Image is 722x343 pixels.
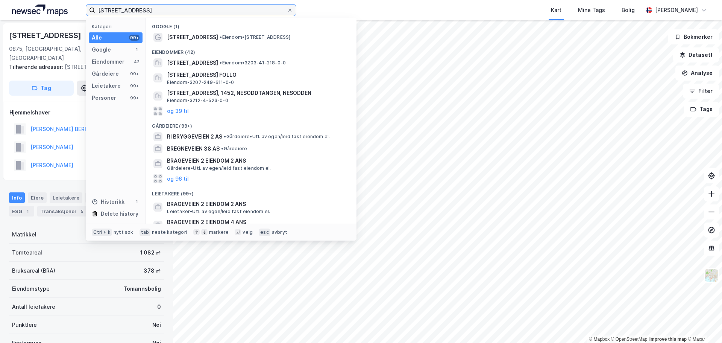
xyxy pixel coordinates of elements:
[167,70,347,79] span: [STREET_ADDRESS] FOLLO
[167,107,189,116] button: og 39 til
[101,209,138,218] div: Delete history
[167,165,271,171] span: Gårdeiere • Utl. av egen/leid fast eiendom el.
[28,192,47,203] div: Eiere
[123,284,161,293] div: Tomannsbolig
[668,29,719,44] button: Bokmerker
[129,83,140,89] div: 99+
[167,79,234,85] span: Eiendom • 3207-249-611-0-0
[209,229,229,235] div: markere
[673,47,719,63] button: Datasett
[9,192,25,203] div: Info
[133,47,140,53] div: 1
[114,229,133,235] div: nytt søk
[50,192,82,203] div: Leietakere
[146,117,356,131] div: Gårdeiere (99+)
[152,320,161,329] div: Nei
[259,229,270,236] div: esc
[167,58,218,67] span: [STREET_ADDRESS]
[78,207,86,215] div: 5
[167,200,347,209] span: BRAGEVEIEN 2 EIENDOM 2 ANS
[92,229,112,236] div: Ctrl + k
[224,134,226,139] span: •
[224,134,330,140] span: Gårdeiere • Utl. av egen/leid fast eiendom el.
[9,29,83,41] div: [STREET_ADDRESS]
[140,229,151,236] div: tab
[12,266,55,275] div: Bruksareal (BRA)
[551,6,561,15] div: Kart
[220,34,222,40] span: •
[92,93,116,102] div: Personer
[589,337,610,342] a: Mapbox
[92,197,124,206] div: Historikk
[12,248,42,257] div: Tomteareal
[221,146,223,151] span: •
[221,146,247,152] span: Gårdeiere
[9,64,65,70] span: Tilhørende adresser:
[92,33,102,42] div: Alle
[167,218,347,227] span: BRAGEVEIEN 2 EIENDOM 4 ANS
[146,18,356,31] div: Google (1)
[92,81,121,90] div: Leietakere
[133,199,140,205] div: 1
[220,34,290,40] span: Eiendom • [STREET_ADDRESS]
[167,88,347,98] span: [STREET_ADDRESS], 1452, NESODDTANGEN, NESODDEN
[140,248,161,257] div: 1 082 ㎡
[92,24,143,29] div: Kategori
[675,66,719,81] button: Analyse
[684,307,722,343] div: Kontrollprogram for chat
[655,6,698,15] div: [PERSON_NAME]
[167,132,222,141] span: RI BRYGGEVEIEN 2 AS
[85,192,114,203] div: Datasett
[683,84,719,99] button: Filter
[167,144,220,153] span: BREGNEVEIEN 38 AS
[12,230,36,239] div: Matrikkel
[684,307,722,343] iframe: Chat Widget
[146,185,356,198] div: Leietakere (99+)
[220,60,286,66] span: Eiendom • 3203-41-218-0-0
[9,206,34,216] div: ESG
[92,45,111,54] div: Google
[92,57,124,66] div: Eiendommer
[167,209,270,215] span: Leietaker • Utl. av egen/leid fast eiendom el.
[578,6,605,15] div: Mine Tags
[167,156,347,165] span: BRAGEVEIEN 2 EIENDOM 2 ANS
[12,320,37,329] div: Punktleie
[272,229,287,235] div: avbryt
[12,302,55,311] div: Antall leietakere
[144,266,161,275] div: 378 ㎡
[611,337,648,342] a: OpenStreetMap
[157,302,161,311] div: 0
[9,81,74,96] button: Tag
[146,43,356,57] div: Eiendommer (42)
[95,5,287,16] input: Søk på adresse, matrikkel, gårdeiere, leietakere eller personer
[167,174,189,183] button: og 96 til
[12,284,50,293] div: Eiendomstype
[167,33,218,42] span: [STREET_ADDRESS]
[24,207,31,215] div: 1
[37,206,89,216] div: Transaksjoner
[152,229,187,235] div: neste kategori
[12,5,68,16] img: logo.a4113a55bc3d86da70a041830d287a7e.svg
[649,337,687,342] a: Improve this map
[129,95,140,101] div: 99+
[133,59,140,65] div: 42
[243,229,253,235] div: velg
[622,6,635,15] div: Bolig
[9,44,106,63] div: 0875, [GEOGRAPHIC_DATA], [GEOGRAPHIC_DATA]
[220,60,222,66] span: •
[92,69,119,78] div: Gårdeiere
[704,268,719,282] img: Z
[167,98,228,104] span: Eiendom • 3212-4-523-0-0
[684,102,719,117] button: Tags
[129,71,140,77] div: 99+
[129,35,140,41] div: 99+
[9,63,158,72] div: [STREET_ADDRESS]
[9,108,164,117] div: Hjemmelshaver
